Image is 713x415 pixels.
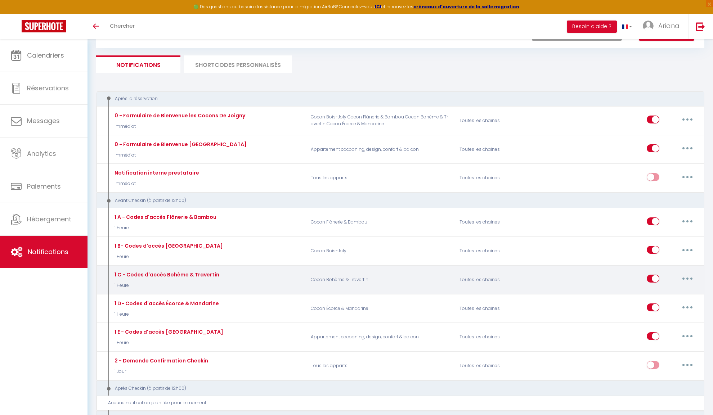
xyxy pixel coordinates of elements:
[306,168,455,189] p: Tous les apparts
[113,123,245,130] p: Immédiat
[455,110,554,131] div: Toutes les chaines
[103,197,686,204] div: Avant Checkin (à partir de 12h00)
[113,112,245,119] div: 0 - Formulaire de Bienvenue les Cocons De Joigny
[643,21,654,31] img: ...
[413,4,519,10] a: créneaux d'ouverture de la salle migration
[113,180,199,187] p: Immédiat
[108,400,698,406] div: Aucune notification planifiée pour le moment.
[455,298,554,319] div: Toutes les chaines
[113,140,247,148] div: 0 - Formulaire de Bienvenue [GEOGRAPHIC_DATA]
[22,20,66,32] img: Super Booking
[306,327,455,348] p: Appartement cocooning, design, confort & balcon
[113,253,223,260] p: 1 Heure
[113,299,219,307] div: 1 D- Codes d'accès Écorce & Mandarine
[455,240,554,261] div: Toutes les chaines
[113,152,247,159] p: Immédiat
[27,116,60,125] span: Messages
[27,84,69,93] span: Réservations
[455,269,554,290] div: Toutes les chaines
[27,182,61,191] span: Paiements
[375,4,381,10] a: ICI
[113,339,223,346] p: 1 Heure
[306,110,455,131] p: Cocon Bois-Joly Cocon Flânerie & Bambou Cocon Bohème & Travertin Cocon Écorce & Mandarine
[113,242,223,250] div: 1 B- Codes d'accès [GEOGRAPHIC_DATA]
[113,328,223,336] div: 1 E - Codes d'accès [GEOGRAPHIC_DATA]
[103,95,686,102] div: Après la réservation
[455,212,554,233] div: Toutes les chaines
[455,356,554,376] div: Toutes les chaines
[113,368,208,375] p: 1 Jour
[455,139,554,160] div: Toutes les chaines
[696,22,705,31] img: logout
[113,357,208,365] div: 2 - Demande Confirmation Checkin
[6,3,27,24] button: Ouvrir le widget de chat LiveChat
[113,213,216,221] div: 1 A - Codes d'accès Flânerie & Bambou
[455,327,554,348] div: Toutes les chaines
[306,212,455,233] p: Cocon Flânerie & Bambou
[306,139,455,160] p: Appartement cocooning, design, confort & balcon
[682,383,708,410] iframe: Chat
[306,356,455,376] p: Tous les apparts
[27,149,56,158] span: Analytics
[658,21,680,30] span: Ariana
[103,385,686,392] div: Après Checkin (à partir de 12h00)
[184,55,292,73] li: SHORTCODES PERSONNALISÉS
[104,14,140,39] a: Chercher
[113,311,219,318] p: 1 Heure
[113,282,219,289] p: 1 Heure
[306,298,455,319] p: Cocon Écorce & Mandarine
[567,21,617,33] button: Besoin d'aide ?
[637,14,689,39] a: ... Ariana
[27,51,64,60] span: Calendriers
[113,169,199,177] div: Notification interne prestataire
[113,271,219,279] div: 1 C - Codes d'accès Bohème & Travertin
[455,168,554,189] div: Toutes les chaines
[27,215,71,224] span: Hébergement
[110,22,135,30] span: Chercher
[113,225,216,231] p: 1 Heure
[306,269,455,290] p: Cocon Bohème & Travertin
[306,240,455,261] p: Cocon Bois-Joly
[28,247,68,256] span: Notifications
[96,55,180,73] li: Notifications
